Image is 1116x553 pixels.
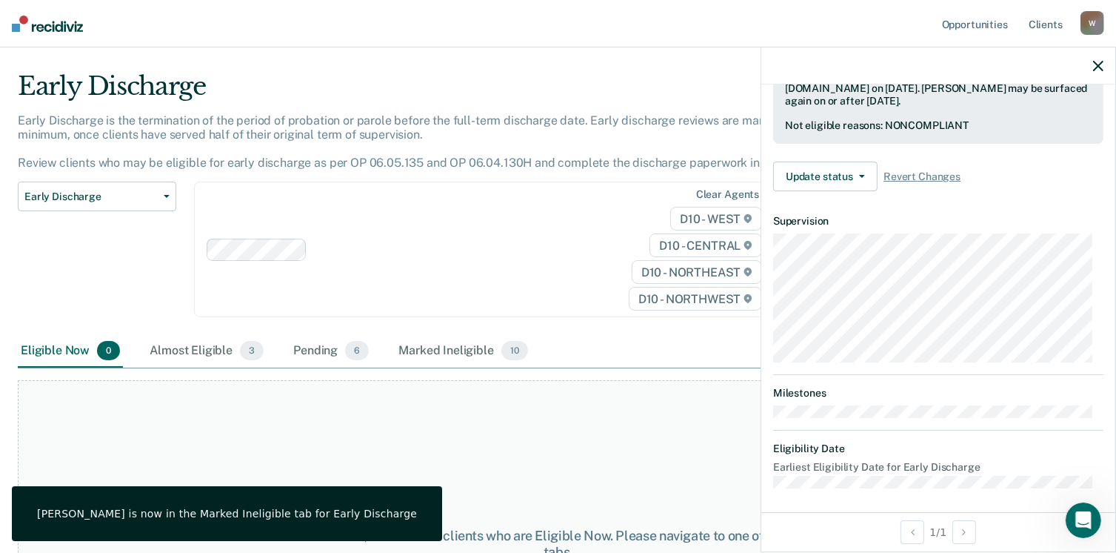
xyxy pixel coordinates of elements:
[629,287,762,311] span: D10 - NORTHWEST
[785,119,1092,132] div: Not eligible reasons: NONCOMPLIANT
[290,335,372,368] div: Pending
[24,191,158,203] span: Early Discharge
[395,335,530,368] div: Marked Ineligible
[18,71,855,113] div: Early Discharge
[345,341,369,360] span: 6
[18,335,123,368] div: Eligible Now
[696,188,759,201] div: Clear agents
[773,215,1103,228] dt: Supervision
[761,512,1115,552] div: 1 / 1
[952,520,976,544] button: Next Opportunity
[1066,503,1101,538] iframe: Intercom live chat
[773,443,1103,455] dt: Eligibility Date
[785,70,1092,107] div: Marked ineligible by [EMAIL_ADDRESS][US_STATE][DOMAIN_NAME] on [DATE]. [PERSON_NAME] may be surfa...
[901,520,924,544] button: Previous Opportunity
[147,335,267,368] div: Almost Eligible
[97,341,120,360] span: 0
[773,461,1103,474] dt: Earliest Eligibility Date for Early Discharge
[12,16,83,32] img: Recidiviz
[883,170,960,183] span: Revert Changes
[773,387,1103,400] dt: Milestones
[670,207,762,231] span: D10 - WEST
[649,234,762,257] span: D10 - CENTRAL
[632,260,762,284] span: D10 - NORTHEAST
[240,341,264,360] span: 3
[1080,11,1104,35] div: W
[501,341,528,360] span: 10
[773,162,878,191] button: Update status
[37,507,417,520] div: [PERSON_NAME] is now in the Marked Ineligible tab for Early Discharge
[18,113,814,170] p: Early Discharge is the termination of the period of probation or parole before the full-term disc...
